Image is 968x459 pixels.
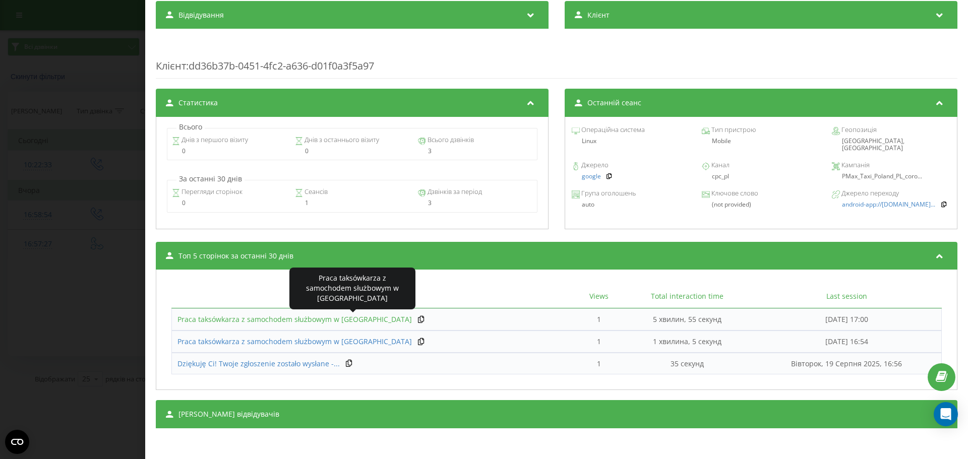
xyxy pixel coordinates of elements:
[576,331,623,353] td: 1
[752,331,942,353] td: [DATE] 16:54
[296,273,408,303] div: Praca taksówkarza z samochodem służbowym w [GEOGRAPHIC_DATA]
[623,331,752,353] td: 1 хвилина, 5 секунд
[303,187,328,197] span: Сеансів
[180,135,248,145] span: Днів з першого візиту
[582,173,601,180] a: google
[623,353,752,375] td: 35 секунд
[752,308,942,331] td: [DATE] 17:00
[177,314,412,324] span: Praca taksówkarza z samochodem służbowym w [GEOGRAPHIC_DATA]
[842,172,922,180] span: PMax_Taxi_Poland_PL_coro...
[180,187,243,197] span: Перегляди сторінок
[587,10,610,20] span: Клієнт
[587,98,641,108] span: Останній сеанс
[176,174,245,184] p: За останні 30 днів
[702,201,820,208] div: (not provided)
[156,39,957,79] div: : dd36b37b-0451-4fc2-a636-d01f0a3f5a97
[842,200,935,209] span: android-app://[DOMAIN_NAME]...
[840,188,899,199] span: Джерело переходу
[580,125,645,135] span: Операційна система
[623,308,752,331] td: 5 хвилин, 55 секунд
[426,187,482,197] span: Дзвінків за період
[840,160,870,170] span: Кампанія
[702,173,820,180] div: cpc_pl
[710,188,758,199] span: Ключове слово
[572,138,690,145] div: Linux
[177,359,340,369] a: Dziękuję Ci! Twoje zgłoszenie zostało wysłane -...
[832,138,950,152] div: [GEOGRAPHIC_DATA], [GEOGRAPHIC_DATA]
[178,251,293,261] span: Топ 5 сторінок за останні 30 днів
[752,285,942,308] th: Last session
[303,135,379,145] span: Днів з останнього візиту
[418,200,532,207] div: 3
[623,285,752,308] th: Total interaction time
[5,430,29,454] button: Open CMP widget
[426,135,474,145] span: Всього дзвінків
[580,160,609,170] span: Джерело
[177,337,412,347] a: Praca taksówkarza z samochodem służbowym w [GEOGRAPHIC_DATA]
[572,201,690,208] div: auto
[576,308,623,331] td: 1
[178,409,279,419] span: [PERSON_NAME] відвідувачів
[171,285,576,308] th: Title
[576,353,623,375] td: 1
[580,188,636,199] span: Група оголошень
[177,359,340,368] span: Dziękuję Ci! Twoje zgłoszenie zostało wysłane -...
[710,160,730,170] span: Канал
[710,125,756,135] span: Тип пристрою
[178,10,224,20] span: Відвідування
[177,314,412,324] a: Praca taksówkarza z samochodem służbowym w [GEOGRAPHIC_DATA]
[576,285,623,308] th: Views
[172,200,286,207] div: 0
[156,59,186,73] span: Клієнт
[295,200,409,207] div: 1
[176,122,205,132] p: Всього
[934,402,958,426] div: Open Intercom Messenger
[295,148,409,155] div: 0
[172,148,286,155] div: 0
[752,353,942,375] td: Вівторок, 19 Серпня 2025, 16:56
[177,337,412,346] span: Praca taksówkarza z samochodem służbowym w [GEOGRAPHIC_DATA]
[418,148,532,155] div: 3
[178,98,218,108] span: Статистика
[840,125,877,135] span: Геопозиція
[702,138,820,145] div: Mobile
[842,201,935,208] a: android-app://[DOMAIN_NAME]...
